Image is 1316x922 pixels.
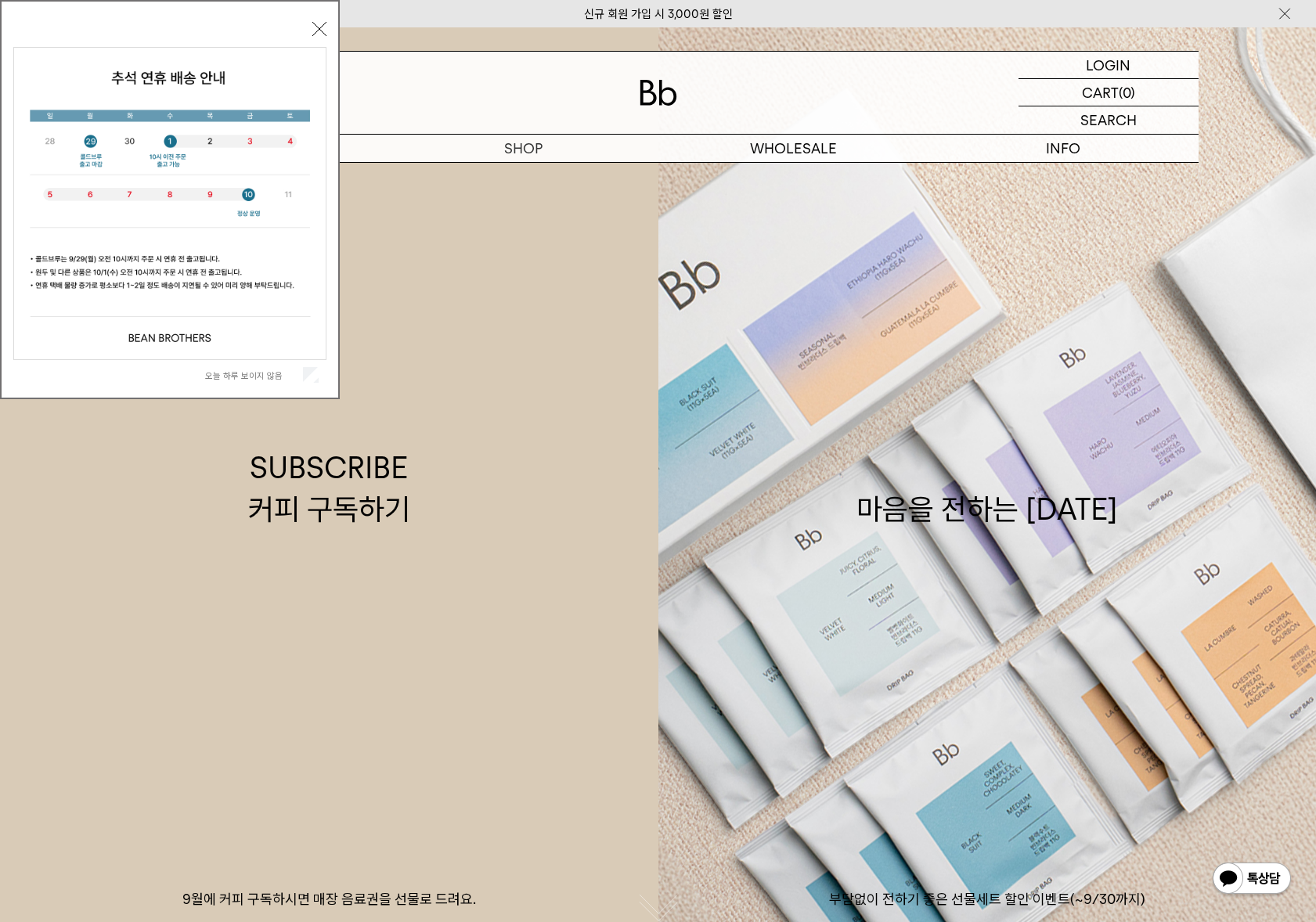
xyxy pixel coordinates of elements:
p: INFO [928,135,1199,162]
div: 마음을 전하는 [DATE] [856,447,1118,530]
label: 오늘 하루 보이지 않음 [205,370,300,381]
img: 카카오톡 채널 1:1 채팅 버튼 [1211,861,1293,899]
p: WHOLESALE [658,135,928,162]
p: (0) [1119,79,1135,106]
a: LOGIN [1019,52,1199,79]
p: LOGIN [1086,52,1130,78]
button: 닫기 [312,22,326,36]
p: SEARCH [1080,106,1137,134]
img: 로고 [640,80,677,106]
a: CART (0) [1019,79,1199,106]
a: 신규 회원 가입 시 3,000원 할인 [584,7,733,21]
div: SUBSCRIBE 커피 구독하기 [248,447,410,530]
img: 5e4d662c6b1424087153c0055ceb1a13_140731.jpg [14,48,326,359]
p: CART [1082,79,1119,106]
a: SHOP [388,135,658,162]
